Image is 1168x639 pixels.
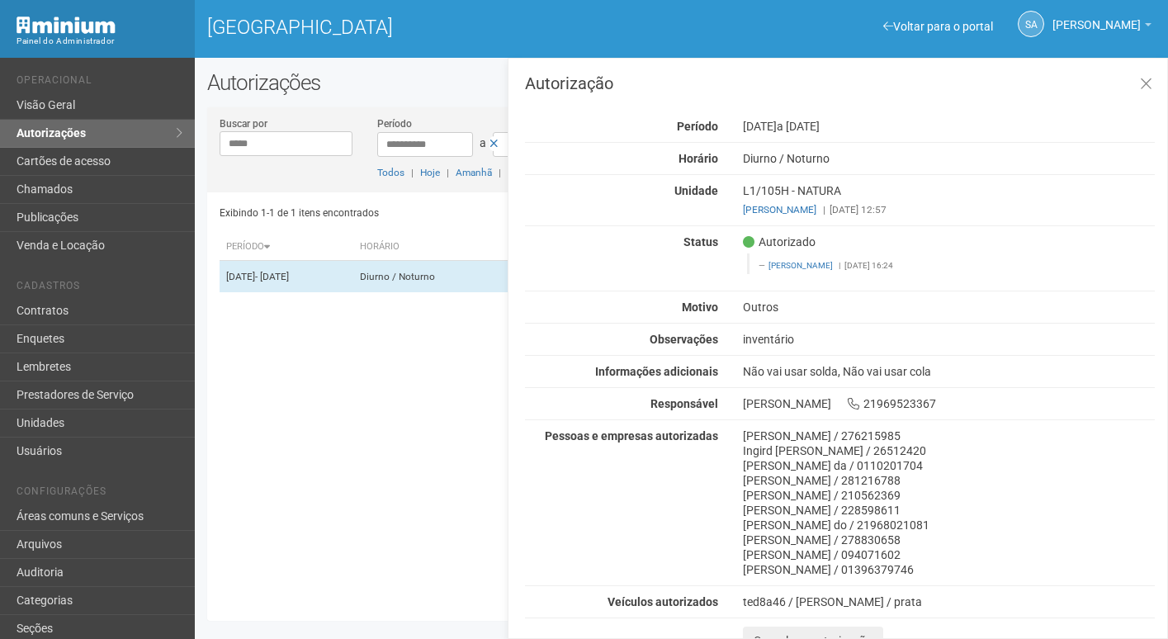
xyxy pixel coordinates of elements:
[499,167,501,178] span: |
[731,332,1167,347] div: inventário
[353,234,508,261] th: Horário
[545,429,718,443] strong: Pessoas e empresas autorizadas
[377,167,404,178] a: Todos
[17,280,182,297] li: Cadastros
[731,183,1167,217] div: L1/105H - NATURA
[1052,21,1151,34] a: [PERSON_NAME]
[650,333,718,346] strong: Observações
[353,261,508,293] td: Diurno / Noturno
[1052,2,1141,31] span: Silvio Anjos
[220,261,353,293] td: [DATE]
[608,595,718,608] strong: Veículos autorizados
[743,488,1155,503] div: [PERSON_NAME] / 210562369
[220,234,353,261] th: Período
[679,152,718,165] strong: Horário
[731,300,1167,315] div: Outros
[682,301,718,314] strong: Motivo
[743,204,816,215] a: [PERSON_NAME]
[743,202,1155,217] div: [DATE] 12:57
[207,17,669,38] h1: [GEOGRAPHIC_DATA]
[220,116,267,131] label: Buscar por
[17,485,182,503] li: Configurações
[743,503,1155,518] div: [PERSON_NAME] / 228598611
[731,364,1167,379] div: Não vai usar solda, Não vai usar cola
[743,547,1155,562] div: [PERSON_NAME] / 094071602
[731,396,1167,411] div: [PERSON_NAME] 21969523367
[480,136,486,149] span: a
[743,234,816,249] span: Autorizado
[731,151,1167,166] div: Diurno / Noturno
[683,235,718,248] strong: Status
[525,75,1155,92] h3: Autorização
[220,201,676,225] div: Exibindo 1-1 de 1 itens encontrados
[17,17,116,34] img: Minium
[883,20,993,33] a: Voltar para o portal
[743,443,1155,458] div: Ingird [PERSON_NAME] / 26512420
[456,167,492,178] a: Amanhã
[759,260,1146,272] footer: [DATE] 16:24
[17,34,182,49] div: Painel do Administrador
[743,594,1155,609] div: ted8a46 / [PERSON_NAME] / prata
[207,70,1156,95] h2: Autorizações
[777,120,820,133] span: a [DATE]
[255,271,289,282] span: - [DATE]
[731,119,1167,134] div: [DATE]
[1018,11,1044,37] a: SA
[650,397,718,410] strong: Responsável
[823,204,825,215] span: |
[674,184,718,197] strong: Unidade
[411,167,414,178] span: |
[839,261,840,270] span: |
[743,473,1155,488] div: [PERSON_NAME] / 281216788
[743,428,1155,443] div: [PERSON_NAME] / 276215985
[420,167,440,178] a: Hoje
[768,261,833,270] a: [PERSON_NAME]
[743,458,1155,473] div: [PERSON_NAME] da / 0110201704
[743,562,1155,577] div: [PERSON_NAME] / 01396379746
[743,518,1155,532] div: [PERSON_NAME] do / 21968021081
[677,120,718,133] strong: Período
[743,532,1155,547] div: [PERSON_NAME] / 278830658
[377,116,412,131] label: Período
[17,74,182,92] li: Operacional
[447,167,449,178] span: |
[595,365,718,378] strong: Informações adicionais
